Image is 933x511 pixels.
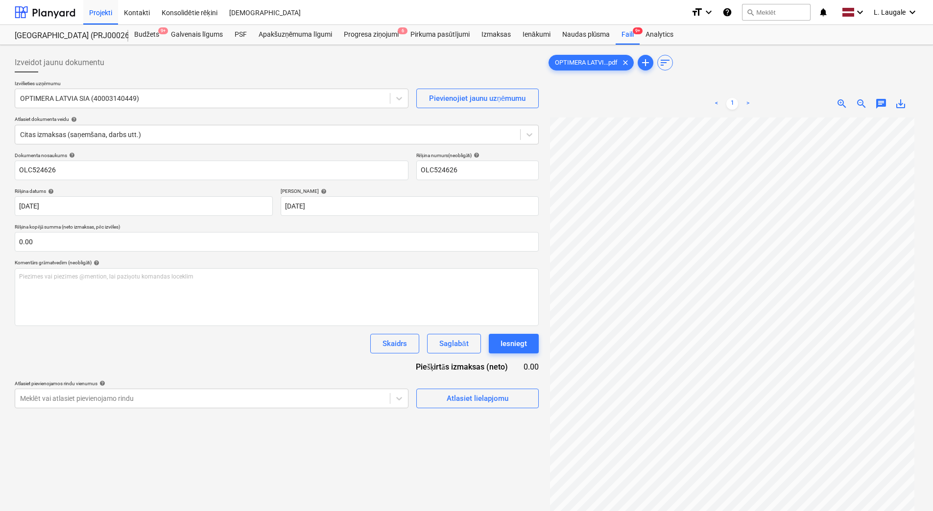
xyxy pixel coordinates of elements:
[15,116,539,122] div: Atlasiet dokumenta veidu
[416,89,539,108] button: Pievienojiet jaunu uzņēmumu
[517,25,556,45] a: Ienākumi
[281,188,539,194] div: [PERSON_NAME]
[416,152,539,159] div: Rēķina numurs (neobligāti)
[15,161,408,180] input: Dokumenta nosaukums
[15,232,539,252] input: Rēķina kopējā summa (neto izmaksas, pēc izvēles)
[556,25,616,45] a: Naudas plūsma
[620,57,631,69] span: clear
[429,92,526,105] div: Pievienojiet jaunu uzņēmumu
[92,260,99,266] span: help
[711,98,722,110] a: Previous page
[742,98,754,110] a: Next page
[338,25,405,45] a: Progresa ziņojumi6
[895,98,907,110] span: save_alt
[165,25,229,45] a: Galvenais līgums
[398,27,407,34] span: 6
[427,334,480,353] button: Saglabāt
[907,6,918,18] i: keyboard_arrow_down
[640,25,679,45] a: Analytics
[15,80,408,89] p: Izvēlieties uzņēmumu
[158,27,168,34] span: 9+
[253,25,338,45] a: Apakšuzņēmuma līgumi
[408,361,523,372] div: Piešķirtās izmaksas (neto)
[319,188,327,194] span: help
[742,4,811,21] button: Meklēt
[489,334,539,353] button: Iesniegt
[281,196,539,216] input: Izpildes datums nav norādīts
[128,25,165,45] div: Budžets
[501,337,527,350] div: Iesniegt
[875,98,887,110] span: chat
[15,57,104,69] span: Izveidot jaunu dokumentu
[15,31,117,41] div: [GEOGRAPHIC_DATA] (PRJ0002627, K-1 un K-2(2.kārta) 2601960
[818,6,828,18] i: notifications
[616,25,640,45] div: Faili
[229,25,253,45] a: PSF
[447,392,508,405] div: Atlasiet lielapjomu
[370,334,419,353] button: Skaidrs
[67,152,75,158] span: help
[616,25,640,45] a: Faili9+
[640,57,651,69] span: add
[383,337,407,350] div: Skaidrs
[97,380,105,386] span: help
[524,361,539,372] div: 0.00
[15,380,408,387] div: Atlasiet pievienojamos rindu vienumus
[439,337,468,350] div: Saglabāt
[15,196,273,216] input: Rēķina datums nav norādīts
[722,6,732,18] i: Zināšanu pamats
[15,152,408,159] div: Dokumenta nosaukums
[338,25,405,45] div: Progresa ziņojumi
[691,6,703,18] i: format_size
[416,161,539,180] input: Rēķina numurs
[726,98,738,110] a: Page 1 is your current page
[633,27,643,34] span: 9+
[46,188,54,194] span: help
[128,25,165,45] a: Budžets9+
[416,389,539,408] button: Atlasiet lielapjomu
[874,8,906,16] span: L. Laugale
[856,98,867,110] span: zoom_out
[405,25,476,45] a: Pirkuma pasūtījumi
[659,57,671,69] span: sort
[476,25,517,45] a: Izmaksas
[884,464,933,511] iframe: Chat Widget
[549,59,623,67] span: OPTIMERA LATVI...pdf
[746,8,754,16] span: search
[549,55,634,70] div: OPTIMERA LATVI...pdf
[15,224,539,232] p: Rēķina kopējā summa (neto izmaksas, pēc izvēles)
[472,152,479,158] span: help
[15,259,539,266] div: Komentārs grāmatvedim (neobligāti)
[836,98,848,110] span: zoom_in
[703,6,715,18] i: keyboard_arrow_down
[69,116,77,122] span: help
[854,6,866,18] i: keyboard_arrow_down
[15,188,273,194] div: Rēķina datums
